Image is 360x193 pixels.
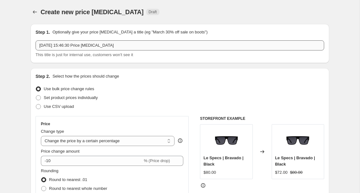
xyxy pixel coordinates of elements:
span: Create new price [MEDICAL_DATA] [41,9,144,15]
span: This title is just for internal use, customers won't see it [36,52,133,57]
span: Set product prices individually [44,95,98,100]
span: Use bulk price change rules [44,86,94,91]
input: 30% off holiday sale [36,40,324,50]
p: Select how the prices should change [53,73,119,79]
span: Round to nearest whole number [49,186,107,191]
span: Change type [41,129,64,134]
span: Draft [149,9,157,15]
div: $72.00 [275,169,288,176]
span: Price change amount [41,149,80,154]
strike: $80.00 [290,169,302,176]
input: -15 [41,156,142,166]
span: Use CSV upload [44,104,74,109]
div: $80.00 [203,169,216,176]
span: Le Specs | Bravado | Black [275,155,315,167]
h6: STOREFRONT EXAMPLE [200,116,324,121]
div: help [177,137,183,144]
span: Rounding [41,168,58,173]
h3: Price [41,121,50,126]
button: Price change jobs [30,8,39,16]
img: LSP1402005_1600x_06feb7e5-6cb2-4056-b55e-0424c63969e0_80x.jpg [285,128,310,153]
h2: Step 1. [36,29,50,35]
img: LSP1402005_1600x_06feb7e5-6cb2-4056-b55e-0424c63969e0_80x.jpg [214,128,239,153]
p: Optionally give your price [MEDICAL_DATA] a title (eg "March 30% off sale on boots") [53,29,208,35]
span: % (Price drop) [144,158,170,163]
span: Round to nearest .01 [49,177,87,182]
span: Le Specs | Bravado | Black [203,155,243,167]
h2: Step 2. [36,73,50,79]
